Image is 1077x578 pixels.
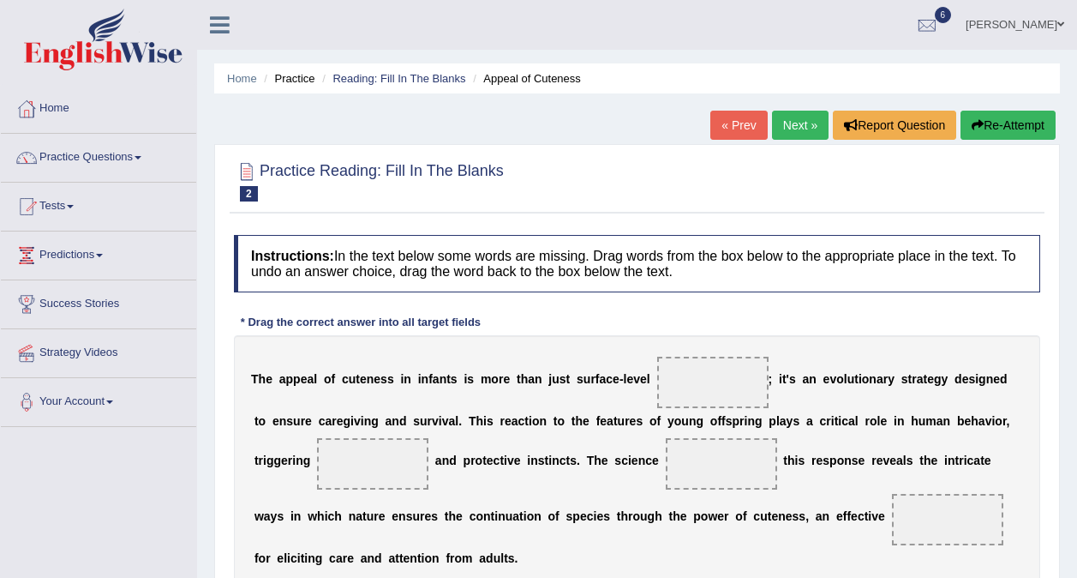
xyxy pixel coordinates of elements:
[745,414,748,428] b: i
[349,372,356,386] b: u
[467,372,474,386] b: s
[317,438,428,490] span: Drop target
[955,454,960,467] b: t
[941,372,948,386] b: y
[710,414,718,428] b: o
[1007,414,1010,428] b: ,
[545,454,549,467] b: t
[264,509,271,523] b: a
[530,454,538,467] b: n
[628,454,631,467] b: i
[829,372,836,386] b: v
[959,454,963,467] b: r
[894,414,897,428] b: i
[476,414,483,428] b: h
[606,372,613,386] b: c
[259,372,266,386] b: h
[726,414,733,428] b: s
[934,372,942,386] b: g
[968,372,975,386] b: s
[733,414,740,428] b: p
[455,414,458,428] b: l
[962,372,969,386] b: e
[877,372,883,386] b: a
[957,414,965,428] b: b
[570,454,577,467] b: s
[458,414,462,428] b: .
[613,372,619,386] b: e
[266,454,274,467] b: g
[442,454,450,467] b: n
[559,454,566,467] b: c
[503,372,510,386] b: e
[640,372,647,386] b: e
[296,454,303,467] b: n
[303,454,311,467] b: g
[614,454,621,467] b: s
[888,372,895,386] b: y
[1,329,196,372] a: Strategy Videos
[260,70,314,87] li: Practice
[374,372,380,386] b: e
[889,454,896,467] b: e
[500,414,505,428] b: r
[356,372,360,386] b: t
[1,280,196,323] a: Success Stories
[948,454,955,467] b: n
[811,454,816,467] b: r
[927,372,934,386] b: e
[978,414,985,428] b: a
[332,72,465,85] a: Reading: Fill In The Blanks
[517,372,521,386] b: t
[647,372,650,386] b: l
[596,414,601,428] b: f
[254,414,259,428] b: t
[470,454,475,467] b: r
[652,454,659,467] b: e
[841,414,848,428] b: c
[776,414,780,428] b: l
[823,454,829,467] b: s
[954,372,962,386] b: d
[386,414,392,428] b: a
[877,414,881,428] b: l
[802,372,809,386] b: a
[418,372,422,386] b: i
[354,414,361,428] b: v
[500,454,504,467] b: t
[494,454,500,467] b: c
[483,414,487,428] b: i
[371,414,379,428] b: g
[809,372,817,386] b: n
[877,454,883,467] b: e
[331,372,335,386] b: f
[548,372,552,386] b: j
[666,438,777,490] span: Drop target
[880,414,887,428] b: e
[266,372,272,386] b: e
[1,378,196,421] a: Your Account
[755,414,763,428] b: g
[607,414,613,428] b: a
[626,372,633,386] b: e
[789,372,796,386] b: s
[482,454,487,467] b: t
[350,414,354,428] b: i
[1000,372,1008,386] b: d
[535,372,542,386] b: n
[896,454,903,467] b: a
[657,414,661,428] b: f
[590,372,595,386] b: r
[601,454,608,467] b: e
[449,454,457,467] b: d
[908,372,912,386] b: t
[528,372,535,386] b: a
[469,414,476,428] b: T
[681,414,689,428] b: u
[325,414,332,428] b: a
[975,372,978,386] b: i
[571,414,576,428] b: t
[600,414,607,428] b: e
[624,372,627,386] b: l
[273,454,281,467] b: g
